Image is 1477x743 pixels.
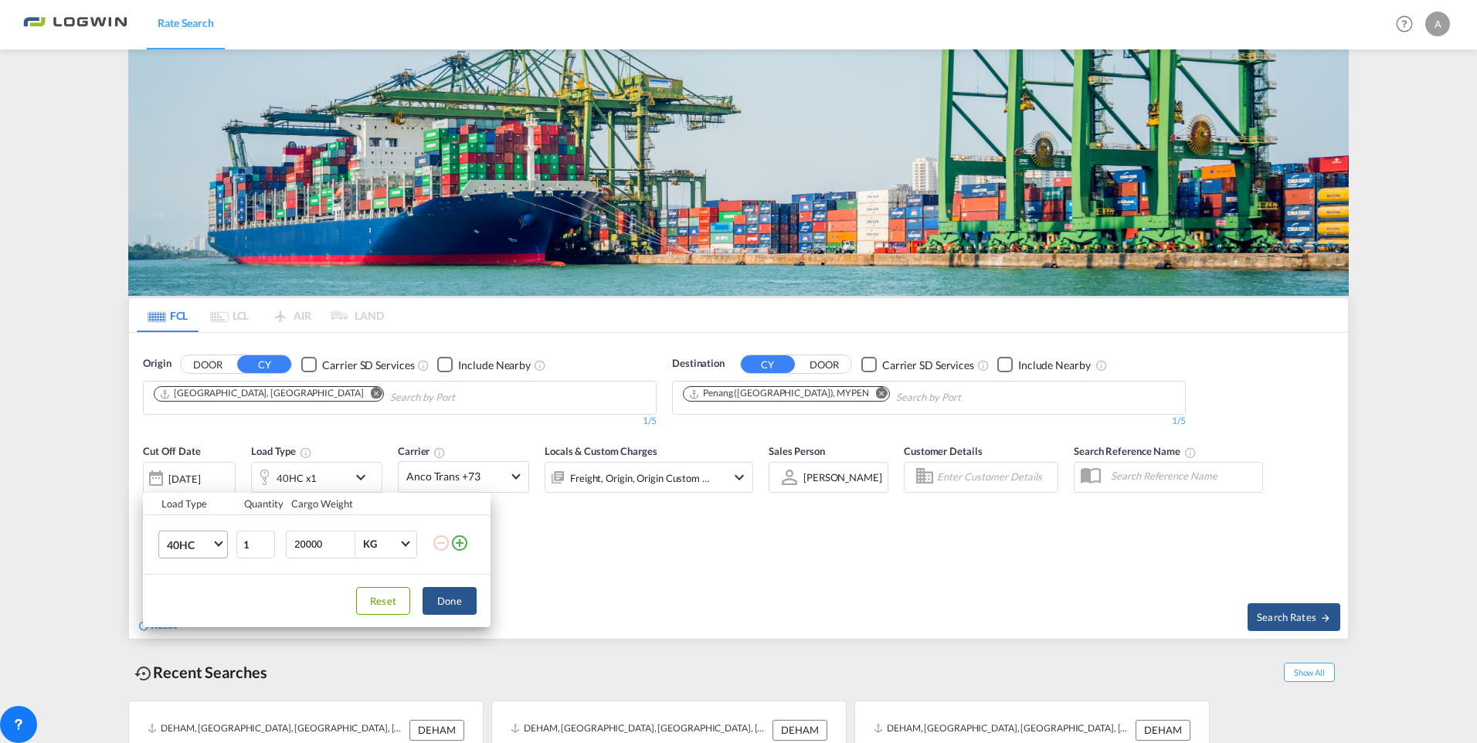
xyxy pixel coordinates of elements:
md-select: Choose: 40HC [158,531,228,558]
div: KG [363,538,377,550]
button: Done [423,587,477,615]
span: 40HC [167,538,212,553]
button: Reset [356,587,410,615]
th: Load Type [143,493,235,515]
th: Quantity [235,493,283,515]
md-icon: icon-minus-circle-outline [432,534,450,552]
md-icon: icon-plus-circle-outline [450,534,469,552]
input: Enter Weight [293,531,355,558]
div: Cargo Weight [291,497,423,511]
input: Qty [236,531,275,558]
